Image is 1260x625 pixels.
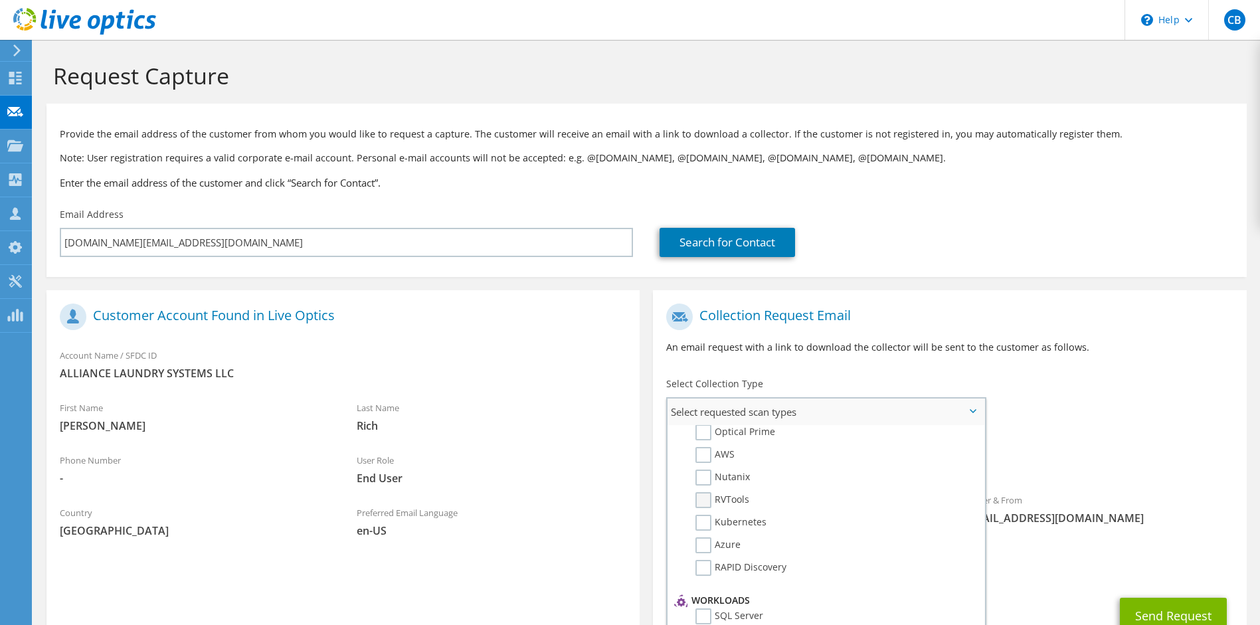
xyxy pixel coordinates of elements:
div: Requested Collections [653,430,1246,480]
h3: Enter the email address of the customer and click “Search for Contact”. [60,175,1233,190]
div: Sender & From [950,486,1247,532]
p: Provide the email address of the customer from whom you would like to request a capture. The cust... [60,127,1233,141]
span: ALLIANCE LAUNDRY SYSTEMS LLC [60,366,626,381]
div: CC & Reply To [653,539,1246,584]
div: First Name [46,394,343,440]
div: Phone Number [46,446,343,492]
span: End User [357,471,627,486]
span: Select requested scan types [668,399,984,425]
div: Country [46,499,343,545]
label: Azure [695,537,741,553]
p: Note: User registration requires a valid corporate e-mail account. Personal e-mail accounts will ... [60,151,1233,165]
div: Account Name / SFDC ID [46,341,640,387]
span: en-US [357,523,627,538]
label: AWS [695,447,735,463]
div: User Role [343,446,640,492]
div: To [653,486,950,532]
li: Workloads [671,592,977,608]
h1: Customer Account Found in Live Optics [60,304,620,330]
span: [PERSON_NAME] [60,418,330,433]
svg: \n [1141,14,1153,26]
label: Optical Prime [695,424,775,440]
p: An email request with a link to download the collector will be sent to the customer as follows. [666,340,1233,355]
div: Last Name [343,394,640,440]
label: RAPID Discovery [695,560,786,576]
span: Rich [357,418,627,433]
h1: Collection Request Email [666,304,1226,330]
label: SQL Server [695,608,763,624]
span: [EMAIL_ADDRESS][DOMAIN_NAME] [963,511,1233,525]
label: Email Address [60,208,124,221]
span: CB [1224,9,1245,31]
label: RVTools [695,492,749,508]
label: Nutanix [695,470,750,486]
a: Search for Contact [660,228,795,257]
label: Select Collection Type [666,377,763,391]
div: Preferred Email Language [343,499,640,545]
span: - [60,471,330,486]
h1: Request Capture [53,62,1233,90]
label: Kubernetes [695,515,766,531]
span: [GEOGRAPHIC_DATA] [60,523,330,538]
